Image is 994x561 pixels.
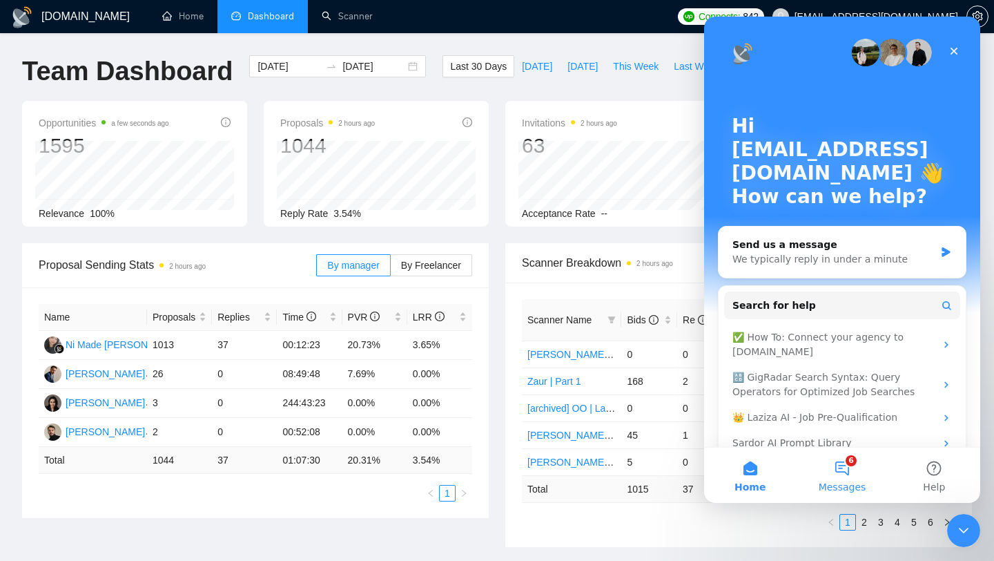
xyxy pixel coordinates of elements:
[342,418,407,447] td: 0.00%
[327,260,379,271] span: By manager
[889,514,906,531] li: 4
[840,515,855,530] a: 1
[342,447,407,474] td: 20.31 %
[55,344,64,354] img: gigradar-bm.png
[39,256,316,274] span: Proposal Sending Stats
[22,55,233,88] h1: Team Dashboard
[922,514,939,531] li: 6
[44,424,61,441] img: TO
[212,389,277,418] td: 0
[407,389,472,418] td: 0.00%
[677,394,733,421] td: 0
[514,55,560,77] button: [DATE]
[677,475,733,502] td: 37
[966,6,988,28] button: setting
[44,339,184,350] a: NMNi Made [PERSON_NAME]
[280,208,328,219] span: Reply Rate
[280,133,375,159] div: 1044
[282,312,315,323] span: Time
[212,331,277,360] td: 37
[44,394,61,412] img: AP
[856,514,873,531] li: 2
[601,208,607,219] span: --
[527,314,592,325] span: Scanner Name
[162,10,204,22] a: homeHome
[277,331,342,360] td: 00:12:23
[248,10,294,22] span: Dashboard
[456,485,472,502] button: right
[621,341,677,368] td: 0
[873,515,888,530] a: 3
[44,336,61,354] img: NM
[743,9,758,24] span: 842
[522,133,617,159] div: 63
[212,304,277,331] th: Replies
[683,314,708,325] span: Re
[607,316,616,324] span: filter
[439,485,456,502] li: 1
[939,514,955,531] button: right
[11,6,33,28] img: logo
[677,448,733,475] td: 0
[212,418,277,447] td: 0
[342,59,405,74] input: End date
[277,418,342,447] td: 00:52:08
[147,418,212,447] td: 2
[440,486,455,501] a: 1
[322,10,373,22] a: searchScanner
[442,55,514,77] button: Last 30 Days
[44,365,61,383] img: AM
[422,485,439,502] li: Previous Page
[212,447,277,474] td: 37
[621,448,677,475] td: 5
[147,304,212,331] th: Proposals
[39,447,147,474] td: Total
[906,515,922,530] a: 5
[460,489,468,497] span: right
[326,61,337,72] span: to
[967,11,988,22] span: setting
[581,120,617,127] time: 2 hours ago
[370,312,380,321] span: info-circle
[560,55,605,77] button: [DATE]
[621,475,677,502] td: 1015
[39,208,84,219] span: Relevance
[280,115,375,131] span: Proposals
[407,360,472,389] td: 0.00%
[39,304,147,331] th: Name
[605,55,666,77] button: This Week
[827,518,835,526] span: left
[277,389,342,418] td: 244:43:23
[939,514,955,531] li: Next Page
[527,349,713,360] a: [PERSON_NAME] | React/Node | KS - WIP
[450,59,507,74] span: Last 30 Days
[342,389,407,418] td: 0.00%
[407,418,472,447] td: 0.00%
[413,312,445,323] span: LRR
[699,9,740,24] span: Connects:
[147,389,212,418] td: 3
[257,59,320,74] input: Start date
[649,315,659,325] span: info-circle
[217,310,261,325] span: Replies
[221,117,231,127] span: info-circle
[522,208,596,219] span: Acceptance Rate
[147,360,212,389] td: 26
[621,421,677,448] td: 45
[462,117,472,127] span: info-circle
[522,115,617,131] span: Invitations
[613,59,659,74] span: This Week
[407,447,472,474] td: 3.54 %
